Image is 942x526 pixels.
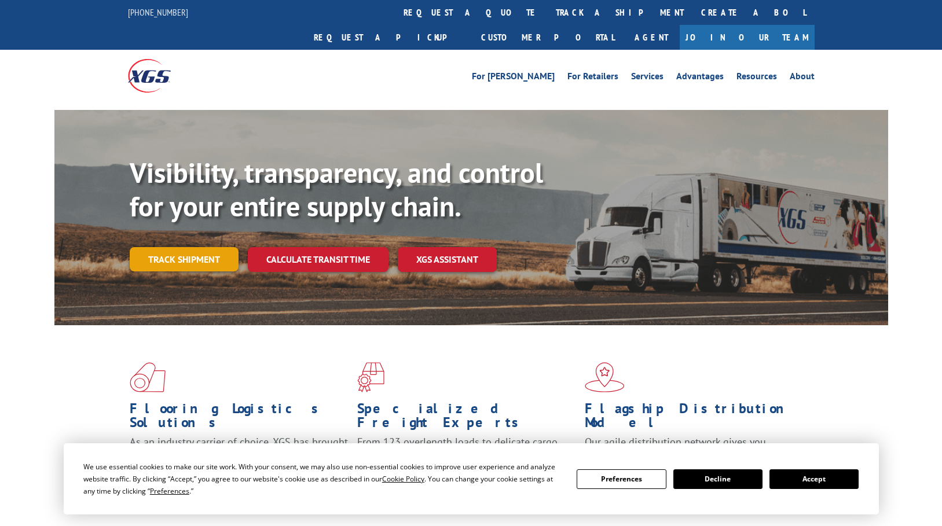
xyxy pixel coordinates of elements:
button: Preferences [577,469,666,489]
h1: Flagship Distribution Model [585,402,804,435]
a: Customer Portal [472,25,623,50]
a: For [PERSON_NAME] [472,72,555,84]
a: Request a pickup [305,25,472,50]
a: About [790,72,815,84]
a: Track shipment [130,247,239,271]
a: [PHONE_NUMBER] [128,6,188,18]
h1: Flooring Logistics Solutions [130,402,349,435]
span: Cookie Policy [382,474,424,484]
a: Advantages [676,72,724,84]
img: xgs-icon-total-supply-chain-intelligence-red [130,362,166,392]
a: Resources [736,72,777,84]
div: Cookie Consent Prompt [64,443,879,514]
p: From 123 overlength loads to delicate cargo, our experienced staff knows the best way to move you... [357,435,576,487]
div: We use essential cookies to make our site work. With your consent, we may also use non-essential ... [83,461,563,497]
span: Our agile distribution network gives you nationwide inventory management on demand. [585,435,798,462]
button: Accept [769,469,859,489]
span: Preferences [150,486,189,496]
a: XGS ASSISTANT [398,247,497,272]
span: As an industry carrier of choice, XGS has brought innovation and dedication to flooring logistics... [130,435,348,476]
a: Join Our Team [680,25,815,50]
a: Agent [623,25,680,50]
img: xgs-icon-flagship-distribution-model-red [585,362,625,392]
b: Visibility, transparency, and control for your entire supply chain. [130,155,543,224]
a: Services [631,72,664,84]
h1: Specialized Freight Experts [357,402,576,435]
img: xgs-icon-focused-on-flooring-red [357,362,384,392]
a: Calculate transit time [248,247,388,272]
button: Decline [673,469,763,489]
a: For Retailers [567,72,618,84]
